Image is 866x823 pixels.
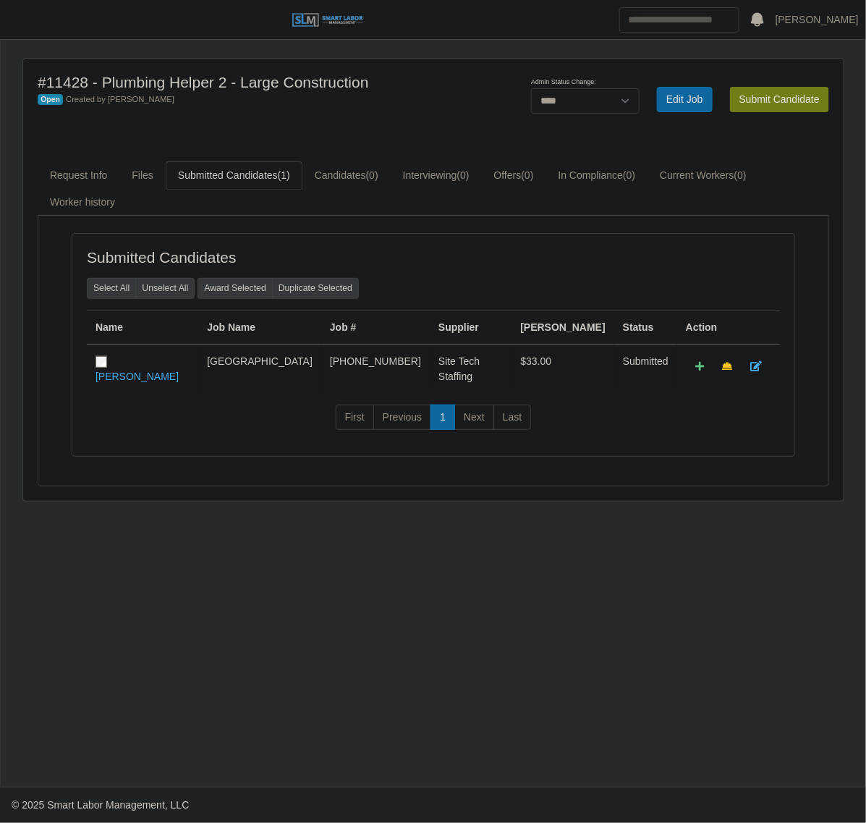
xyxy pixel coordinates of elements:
th: [PERSON_NAME] [511,311,614,345]
img: SLM Logo [292,12,364,28]
span: (0) [623,169,635,181]
td: [PHONE_NUMBER] [321,345,430,393]
th: Job Name [198,311,321,345]
button: Select All [87,278,136,298]
td: Site Tech Staffing [430,345,511,393]
span: (1) [278,169,290,181]
a: Files [119,161,166,190]
button: Duplicate Selected [272,278,359,298]
td: [GEOGRAPHIC_DATA] [198,345,321,393]
a: Offers [482,161,546,190]
a: 1 [430,405,455,431]
button: Submit Candidate [730,87,829,112]
td: submitted [614,345,677,393]
a: Current Workers [648,161,759,190]
a: In Compliance [546,161,648,190]
th: Name [87,311,198,345]
a: Add Default Cost Code [686,354,713,379]
a: [PERSON_NAME] [776,12,859,28]
h4: Submitted Candidates [87,248,363,266]
h4: #11428 - Plumbing Helper 2 - Large Construction [38,73,491,91]
a: Candidates [302,161,391,190]
span: © 2025 Smart Labor Management, LLC [12,799,189,811]
span: (0) [522,169,534,181]
a: Edit Job [657,87,713,112]
span: (0) [366,169,378,181]
th: Job # [321,311,430,345]
td: $33.00 [511,345,614,393]
span: Open [38,94,63,106]
input: Search [619,7,739,33]
span: Created by [PERSON_NAME] [66,95,174,104]
a: Interviewing [391,161,482,190]
label: Admin Status Change: [531,77,596,88]
a: Worker history [38,188,127,216]
nav: pagination [87,405,780,442]
a: Request Info [38,161,119,190]
button: Award Selected [198,278,273,298]
div: bulk actions [198,278,359,298]
a: Make Team Lead [713,354,742,379]
th: Status [614,311,677,345]
a: [PERSON_NAME] [95,371,179,382]
div: bulk actions [87,278,195,298]
span: (0) [457,169,470,181]
th: Supplier [430,311,511,345]
span: (0) [734,169,747,181]
th: Action [677,311,780,345]
button: Unselect All [135,278,195,298]
a: Submitted Candidates [166,161,302,190]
